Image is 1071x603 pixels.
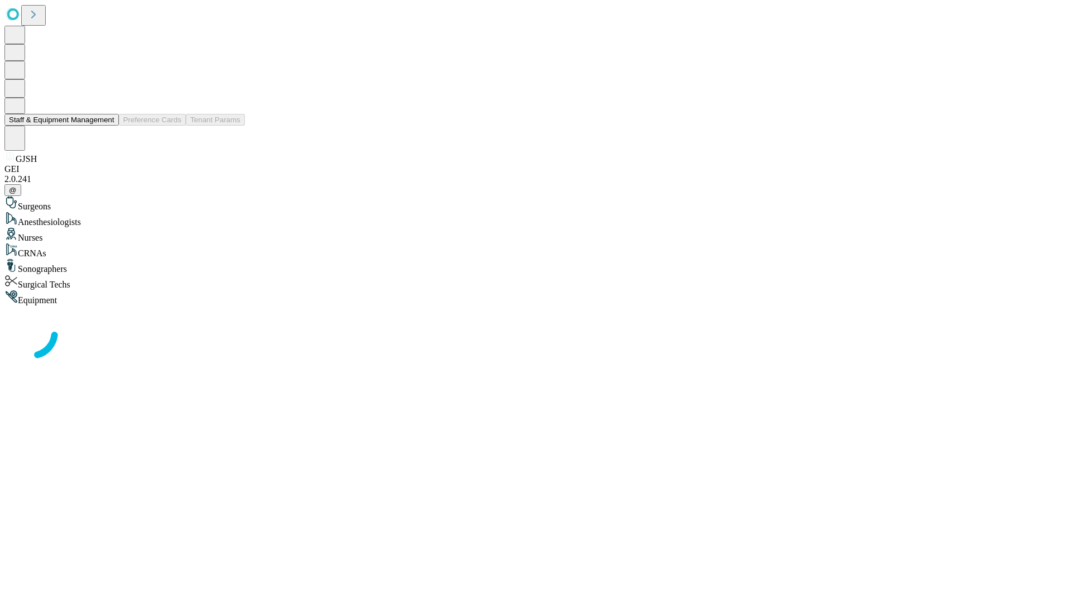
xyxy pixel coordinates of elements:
[16,154,37,164] span: GJSH
[4,243,1067,259] div: CRNAs
[4,212,1067,227] div: Anesthesiologists
[119,114,186,126] button: Preference Cards
[4,274,1067,290] div: Surgical Techs
[186,114,245,126] button: Tenant Params
[4,227,1067,243] div: Nurses
[4,259,1067,274] div: Sonographers
[4,114,119,126] button: Staff & Equipment Management
[4,196,1067,212] div: Surgeons
[4,184,21,196] button: @
[4,290,1067,305] div: Equipment
[9,186,17,194] span: @
[4,174,1067,184] div: 2.0.241
[4,164,1067,174] div: GEI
